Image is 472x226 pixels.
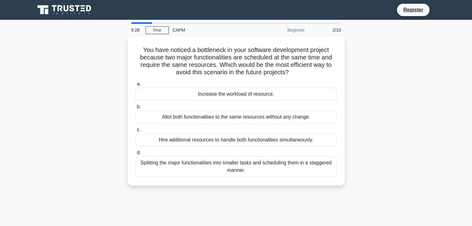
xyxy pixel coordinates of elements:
span: a. [137,81,141,86]
div: Splitting the major functionalities into smaller tasks and scheduling them in a staggered manner. [136,156,337,177]
div: 2/10 [308,24,345,36]
div: Hire additional resources to handle both functionalities simultaneously. [136,133,337,146]
h5: You have noticed a bottleneck in your software development project because two major functionalit... [135,46,337,76]
div: Beginner [254,24,308,36]
div: Increase the workload of resource. [136,88,337,101]
span: b. [137,104,141,109]
span: c. [137,127,141,132]
span: d. [137,150,141,155]
a: Stop [146,26,169,34]
a: Register [399,6,427,14]
div: CAPM [169,24,254,36]
div: Allot both functionalities to the same resources without any change. [136,111,337,124]
div: 9:28 [128,24,146,36]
